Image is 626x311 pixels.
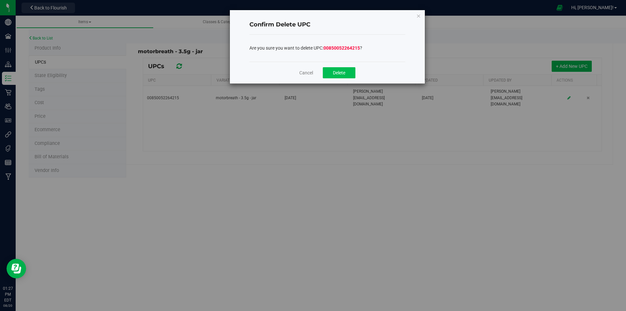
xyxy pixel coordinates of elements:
[299,70,313,76] a: Cancel
[7,259,26,278] iframe: Resource center
[323,67,355,78] button: Delete
[249,45,405,52] p: Are you sure you want to delete UPC: ?
[333,70,345,75] span: Delete
[416,12,421,20] button: Close modal
[323,45,360,51] span: 00850052264215
[249,21,405,29] h4: Confirm Delete UPC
